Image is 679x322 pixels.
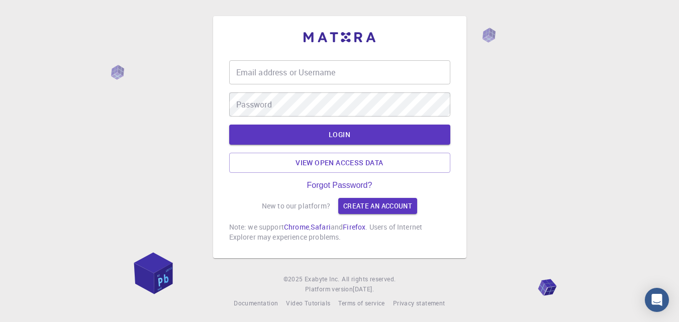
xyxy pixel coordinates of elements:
[286,299,330,307] span: Video Tutorials
[393,299,445,307] span: Privacy statement
[262,201,330,211] p: New to our platform?
[645,288,669,312] div: Open Intercom Messenger
[229,153,450,173] a: View open access data
[284,222,309,232] a: Chrome
[311,222,331,232] a: Safari
[343,222,365,232] a: Firefox
[283,274,305,284] span: © 2025
[353,284,374,294] a: [DATE].
[305,274,340,284] a: Exabyte Inc.
[338,198,417,214] a: Create an account
[229,125,450,145] button: LOGIN
[307,181,372,190] a: Forgot Password?
[305,275,340,283] span: Exabyte Inc.
[234,298,278,308] a: Documentation
[353,285,374,293] span: [DATE] .
[286,298,330,308] a: Video Tutorials
[234,299,278,307] span: Documentation
[229,222,450,242] p: Note: we support , and . Users of Internet Explorer may experience problems.
[338,299,384,307] span: Terms of service
[393,298,445,308] a: Privacy statement
[338,298,384,308] a: Terms of service
[342,274,396,284] span: All rights reserved.
[305,284,353,294] span: Platform version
